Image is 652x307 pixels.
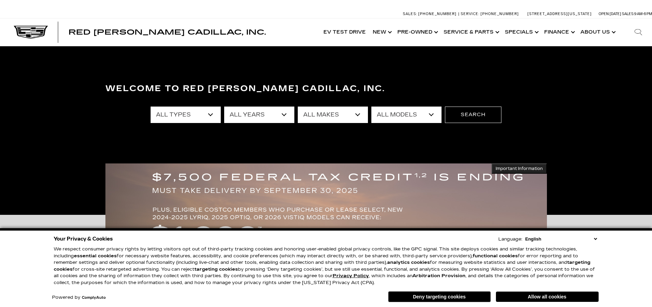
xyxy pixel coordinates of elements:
[68,28,266,36] span: Red [PERSON_NAME] Cadillac, Inc.
[369,19,394,46] a: New
[527,12,592,16] a: [STREET_ADDRESS][US_STATE]
[387,260,430,265] strong: analytics cookies
[14,26,48,39] img: Cadillac Dark Logo with Cadillac White Text
[577,19,618,46] a: About Us
[68,29,266,36] a: Red [PERSON_NAME] Cadillac, Inc.
[458,12,521,16] a: Service: [PHONE_NUMBER]
[298,107,368,123] select: Filter by make
[440,19,501,46] a: Service & Parts
[105,82,547,96] h3: Welcome to Red [PERSON_NAME] Cadillac, Inc.
[496,292,599,302] button: Allow all cookies
[151,107,221,123] select: Filter by type
[481,12,519,16] span: [PHONE_NUMBER]
[599,12,621,16] span: Open [DATE]
[412,273,465,279] strong: Arbitration Provision
[74,253,117,259] strong: essential cookies
[82,296,106,300] a: ComplyAuto
[371,107,442,123] select: Filter by model
[194,267,238,272] strong: targeting cookies
[333,273,369,279] a: Privacy Policy
[320,19,369,46] a: EV Test Drive
[54,260,590,272] strong: targeting cookies
[473,253,518,259] strong: functional cookies
[498,237,522,242] div: Language:
[403,12,417,16] span: Sales:
[418,12,457,16] span: [PHONE_NUMBER]
[445,107,501,123] button: Search
[394,19,440,46] a: Pre-Owned
[491,163,547,174] button: Important Information
[461,12,480,16] span: Service:
[496,166,543,171] span: Important Information
[54,246,599,286] p: We respect consumer privacy rights by letting visitors opt out of third-party tracking cookies an...
[52,295,106,300] div: Powered by
[501,19,541,46] a: Specials
[524,236,599,242] select: Language Select
[403,12,458,16] a: Sales: [PHONE_NUMBER]
[54,234,113,244] span: Your Privacy & Cookies
[224,107,294,123] select: Filter by year
[634,12,652,16] span: 9 AM-6 PM
[388,291,491,302] button: Deny targeting cookies
[622,12,634,16] span: Sales:
[541,19,577,46] a: Finance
